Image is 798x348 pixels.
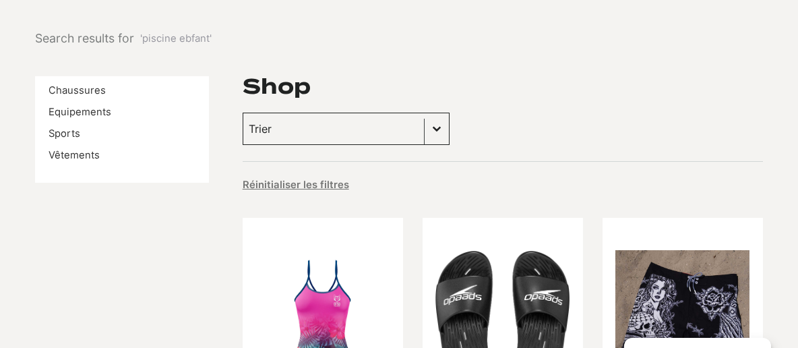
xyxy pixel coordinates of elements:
[243,178,349,192] button: Réinitialiser les filtres
[243,76,311,96] h1: Shop
[249,120,419,138] input: Trier
[49,149,100,161] a: Vêtements
[35,30,212,47] nav: breadcrumbs
[49,84,106,96] a: Chaussures
[49,106,111,118] a: Equipements
[49,127,80,140] a: Sports
[35,30,212,47] li: Search results for
[425,113,449,144] button: Basculer la liste
[140,31,212,46] span: 'piscine ebfant'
